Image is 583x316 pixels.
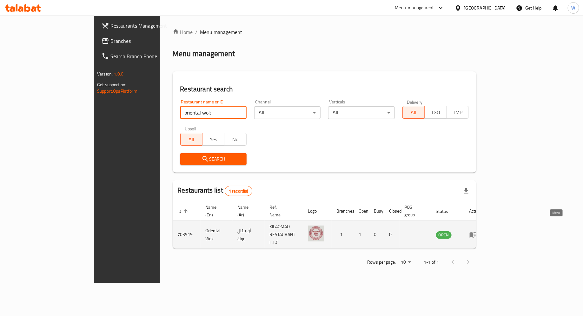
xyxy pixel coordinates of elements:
div: Rows per page: [398,258,414,267]
button: TMP [446,106,468,119]
p: Rows per page: [367,258,396,266]
button: All [180,133,202,146]
button: Yes [202,133,224,146]
div: All [328,106,394,119]
span: Name (En) [206,203,225,219]
span: All [183,135,200,144]
th: Busy [369,201,384,221]
button: TGO [424,106,447,119]
button: All [402,106,425,119]
a: Restaurants Management [96,18,191,33]
div: All [254,106,321,119]
td: أورينتال ووك [233,221,265,249]
a: Support.OpsPlatform [97,87,137,95]
span: TMP [449,108,466,117]
li: / [195,28,198,36]
span: 1.0.0 [114,70,123,78]
h2: Restaurants list [178,186,252,196]
span: TGO [427,108,444,117]
td: 1 [332,221,354,249]
span: Search Branch Phone [110,52,186,60]
div: Menu-management [395,4,434,12]
table: enhanced table [173,201,486,249]
div: Total records count [225,186,252,196]
a: Search Branch Phone [96,49,191,64]
span: POS group [405,203,423,219]
span: W [572,4,575,11]
nav: breadcrumb [173,28,476,36]
span: Yes [205,135,222,144]
input: Search for restaurant name or ID.. [180,106,247,119]
th: Closed [384,201,400,221]
h2: Menu management [173,49,235,59]
span: ID [178,207,190,215]
th: Action [464,201,486,221]
span: Restaurants Management [110,22,186,30]
th: Logo [303,201,332,221]
td: XILAOMAO RESTAURANT L.L.C [265,221,303,249]
p: 1-1 of 1 [424,258,439,266]
td: 0 [369,221,384,249]
span: Menu management [200,28,242,36]
img: Oriental Wok [308,226,324,241]
span: 1 record(s) [225,188,252,194]
span: Get support on: [97,81,126,89]
div: Export file [459,183,474,199]
div: [GEOGRAPHIC_DATA] [464,4,506,11]
a: Branches [96,33,191,49]
span: No [227,135,244,144]
td: 1 [354,221,369,249]
span: Search [185,155,242,163]
th: Open [354,201,369,221]
h2: Restaurant search [180,84,469,94]
span: Name (Ar) [238,203,257,219]
label: Delivery [407,100,423,104]
button: No [224,133,246,146]
span: Version: [97,70,113,78]
label: Upsell [185,127,196,131]
td: Oriental Wok [201,221,233,249]
button: Search [180,153,247,165]
span: Status [436,207,457,215]
th: Branches [332,201,354,221]
td: 0 [384,221,400,249]
span: Ref. Name [270,203,295,219]
span: All [405,108,422,117]
span: OPEN [436,231,452,239]
span: Branches [110,37,186,45]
